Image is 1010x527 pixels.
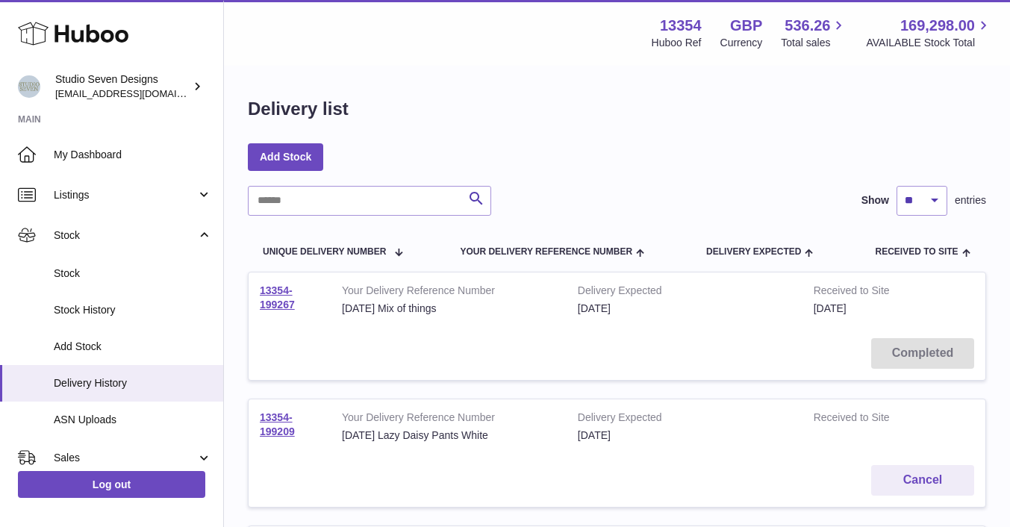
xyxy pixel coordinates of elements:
[955,193,986,208] span: entries
[54,148,212,162] span: My Dashboard
[730,16,762,36] strong: GBP
[706,247,801,257] span: Delivery Expected
[720,36,763,50] div: Currency
[578,302,791,316] div: [DATE]
[578,428,791,443] div: [DATE]
[54,188,196,202] span: Listings
[866,36,992,50] span: AVAILABLE Stock Total
[248,143,323,170] a: Add Stock
[54,413,212,427] span: ASN Uploads
[342,302,555,316] div: [DATE] Mix of things
[342,428,555,443] div: [DATE] Lazy Daisy Pants White
[785,16,830,36] span: 536.26
[660,16,702,36] strong: 13354
[260,411,295,437] a: 13354-199209
[54,266,212,281] span: Stock
[54,228,196,243] span: Stock
[54,303,212,317] span: Stock History
[342,411,555,428] strong: Your Delivery Reference Number
[871,465,974,496] button: Cancel
[875,247,958,257] span: Received to Site
[814,411,924,428] strong: Received to Site
[54,340,212,354] span: Add Stock
[18,75,40,98] img: contact.studiosevendesigns@gmail.com
[652,36,702,50] div: Huboo Ref
[55,72,190,101] div: Studio Seven Designs
[263,247,386,257] span: Unique Delivery Number
[460,247,632,257] span: Your Delivery Reference Number
[55,87,219,99] span: [EMAIL_ADDRESS][DOMAIN_NAME]
[248,97,349,121] h1: Delivery list
[814,284,924,302] strong: Received to Site
[781,16,847,50] a: 536.26 Total sales
[578,411,791,428] strong: Delivery Expected
[260,284,295,311] a: 13354-199267
[861,193,889,208] label: Show
[781,36,847,50] span: Total sales
[900,16,975,36] span: 169,298.00
[866,16,992,50] a: 169,298.00 AVAILABLE Stock Total
[54,451,196,465] span: Sales
[342,284,555,302] strong: Your Delivery Reference Number
[54,376,212,390] span: Delivery History
[578,284,791,302] strong: Delivery Expected
[18,471,205,498] a: Log out
[814,302,847,314] span: [DATE]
